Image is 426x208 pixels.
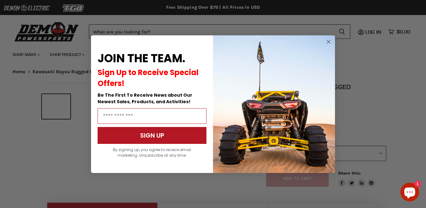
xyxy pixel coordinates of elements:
inbox-online-store-chat: Shopify online store chat [398,183,421,203]
input: Email Address [98,108,206,124]
button: Close dialog [325,38,332,46]
span: Sign Up to Receive Special Offers! [98,67,199,89]
button: SIGN UP [98,127,206,144]
span: Be The First To Receive News about Our Newest Sales, Products, and Activities! [98,92,192,105]
span: By signing up, you agree to receive email marketing. Unsubscribe at any time. [113,147,191,158]
span: JOIN THE TEAM. [98,50,185,66]
img: a9095488-b6e7-41ba-879d-588abfab540b.jpeg [213,35,335,173]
